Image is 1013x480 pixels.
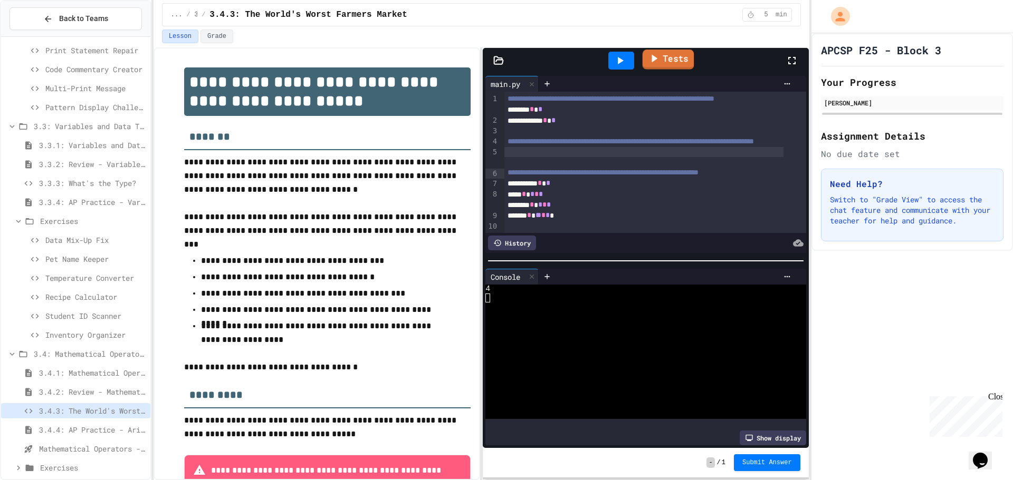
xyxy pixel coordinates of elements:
[45,234,146,246] span: Data Mix-Up Fix
[45,272,146,283] span: Temperature Converter
[39,367,146,378] span: 3.4.1: Mathematical Operators
[821,148,1004,160] div: No due date set
[925,392,1002,437] iframe: chat widget
[485,79,525,90] div: main.py
[758,11,775,19] span: 5
[722,458,725,467] span: 1
[485,221,499,232] div: 10
[186,11,190,19] span: /
[485,211,499,221] div: 9
[821,129,1004,143] h2: Assignment Details
[485,147,499,169] div: 5
[485,94,499,115] div: 1
[39,386,146,397] span: 3.4.2: Review - Mathematical Operators
[45,329,146,340] span: Inventory Organizer
[45,291,146,302] span: Recipe Calculator
[34,121,146,132] span: 3.3: Variables and Data Types
[824,98,1000,107] div: [PERSON_NAME]
[45,102,146,113] span: Pattern Display Challenge
[485,189,499,211] div: 8
[485,136,499,147] div: 4
[820,4,853,28] div: My Account
[485,126,499,136] div: 3
[39,197,146,208] span: 3.3.4: AP Practice - Variables
[488,236,536,250] div: History
[40,462,146,473] span: Exercises
[45,310,146,321] span: Student ID Scanner
[643,50,694,70] a: Tests
[485,169,499,179] div: 6
[195,11,198,19] span: 3.4: Mathematical Operators
[45,83,146,94] span: Multi-Print Message
[4,4,73,67] div: Chat with us now!Close
[830,194,995,226] p: Switch to "Grade View" to access the chat feature and communicate with your teacher for help and ...
[830,178,995,190] h3: Need Help?
[209,8,407,21] span: 3.4.3: The World's Worst Farmers Market
[59,13,108,24] span: Back to Teams
[40,215,146,227] span: Exercises
[39,159,146,170] span: 3.3.2: Review - Variables and Data Types
[740,430,806,445] div: Show display
[485,269,539,285] div: Console
[202,11,205,19] span: /
[717,458,721,467] span: /
[821,75,1004,90] h2: Your Progress
[39,140,146,151] span: 3.3.1: Variables and Data Types
[742,458,792,467] span: Submit Answer
[39,424,146,435] span: 3.4.4: AP Practice - Arithmetic Operators
[485,232,499,242] div: 11
[776,11,787,19] span: min
[485,115,499,126] div: 2
[171,11,183,19] span: ...
[162,30,198,43] button: Lesson
[485,179,499,189] div: 7
[34,348,146,359] span: 3.4: Mathematical Operators
[485,285,490,293] span: 4
[45,253,146,265] span: Pet Name Keeper
[45,64,146,75] span: Code Commentary Creator
[485,271,525,282] div: Console
[821,43,941,57] h1: APCSP F25 - Block 3
[200,30,233,43] button: Grade
[969,438,1002,469] iframe: chat widget
[39,405,146,416] span: 3.4.3: The World's Worst Farmers Market
[45,45,146,56] span: Print Statement Repair
[39,178,146,189] span: 3.3.3: What's the Type?
[485,76,539,92] div: main.py
[706,457,714,468] span: -
[39,443,146,454] span: Mathematical Operators - Quiz
[9,7,142,30] button: Back to Teams
[734,454,800,471] button: Submit Answer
